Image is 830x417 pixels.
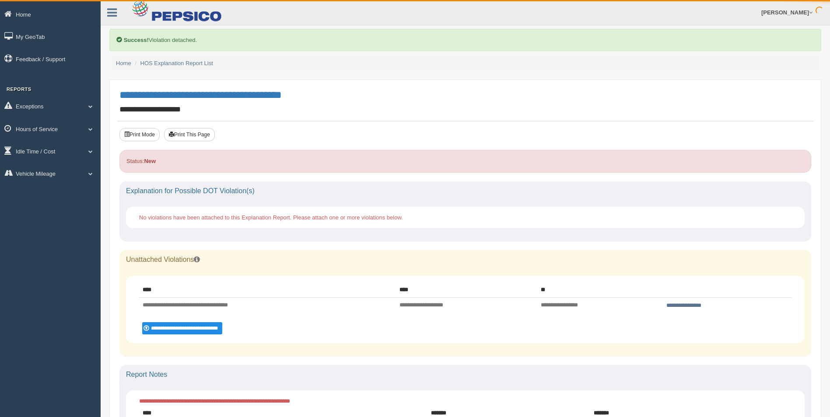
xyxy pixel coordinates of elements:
[139,214,403,221] span: No violations have been attached to this Explanation Report. Please attach one or more violations...
[164,128,215,141] button: Print This Page
[109,29,821,51] div: Violation detached.
[119,181,811,201] div: Explanation for Possible DOT Violation(s)
[119,128,160,141] button: Print Mode
[124,37,149,43] b: Success!
[116,60,131,66] a: Home
[119,365,811,384] div: Report Notes
[144,158,156,164] strong: New
[119,250,811,269] div: Unattached Violations
[140,60,213,66] a: HOS Explanation Report List
[119,150,811,172] div: Status:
